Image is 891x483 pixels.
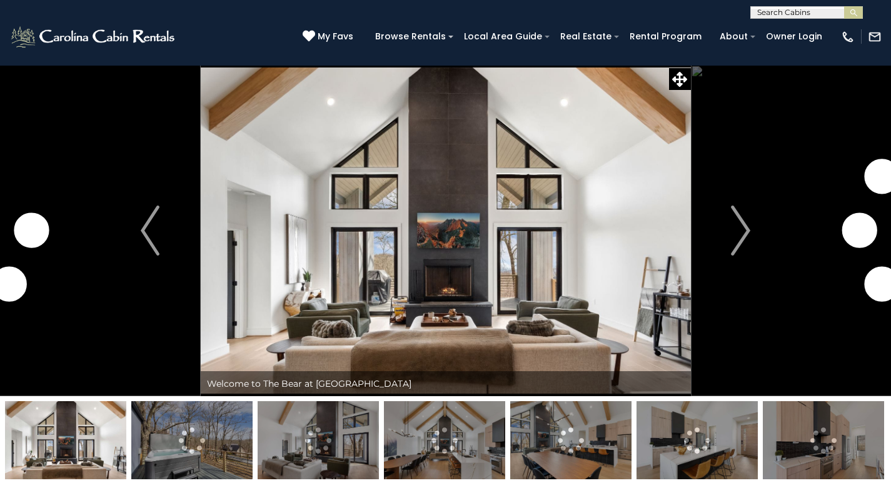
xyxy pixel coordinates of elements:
[303,30,356,44] a: My Favs
[760,27,828,46] a: Owner Login
[131,401,253,479] img: 166099354
[637,401,758,479] img: 166099337
[868,30,882,44] img: mail-regular-white.png
[510,401,632,479] img: 166099335
[318,30,353,43] span: My Favs
[554,27,618,46] a: Real Estate
[713,27,754,46] a: About
[732,206,750,256] img: arrow
[369,27,452,46] a: Browse Rentals
[623,27,708,46] a: Rental Program
[9,24,178,49] img: White-1-2.png
[141,206,159,256] img: arrow
[763,401,884,479] img: 166099339
[258,401,379,479] img: 166099331
[384,401,505,479] img: 166099336
[841,30,855,44] img: phone-regular-white.png
[458,27,548,46] a: Local Area Guide
[201,371,691,396] div: Welcome to The Bear at [GEOGRAPHIC_DATA]
[5,401,126,479] img: 166099329
[100,65,201,396] button: Previous
[690,65,791,396] button: Next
